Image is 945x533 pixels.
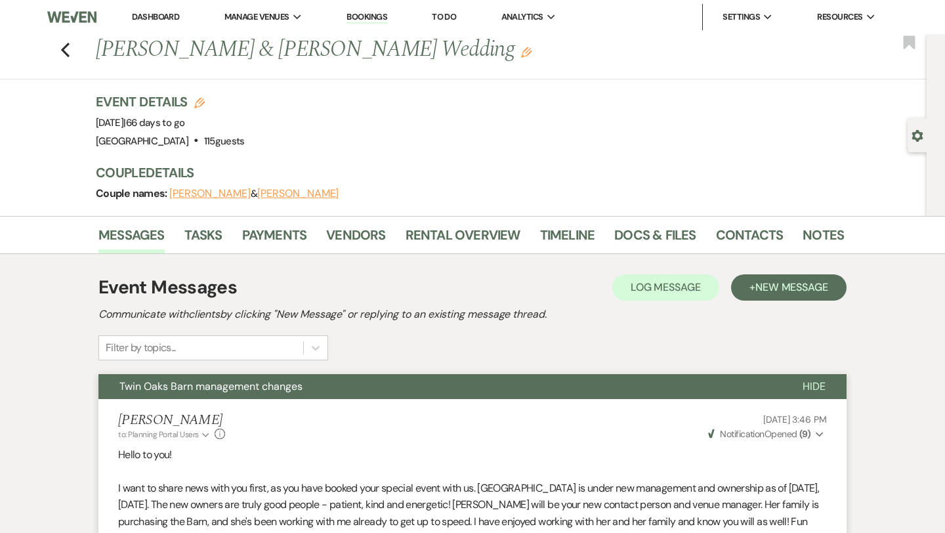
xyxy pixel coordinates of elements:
h5: [PERSON_NAME] [118,412,225,429]
a: Dashboard [132,11,179,22]
a: Notes [803,224,844,253]
span: to: Planning Portal Users [118,429,199,440]
h3: Event Details [96,93,245,111]
span: & [169,187,339,200]
span: 115 guests [204,135,245,148]
span: Manage Venues [224,11,289,24]
a: Payments [242,224,307,253]
button: Open lead details [912,129,923,141]
span: Analytics [501,11,543,24]
span: Hide [803,379,826,393]
a: Vendors [326,224,385,253]
a: Docs & Files [614,224,696,253]
span: New Message [755,280,828,294]
button: [PERSON_NAME] [257,188,339,199]
button: NotificationOpened (9) [706,427,827,441]
h2: Communicate with clients by clicking "New Message" or replying to an existing message thread. [98,307,847,322]
span: Settings [723,11,760,24]
a: Tasks [184,224,222,253]
button: Edit [521,46,532,58]
span: Twin Oaks Barn management changes [119,379,303,393]
img: Weven Logo [47,3,96,31]
a: Messages [98,224,165,253]
h1: Event Messages [98,274,237,301]
a: Rental Overview [406,224,520,253]
span: Couple names: [96,186,169,200]
button: Twin Oaks Barn management changes [98,374,782,399]
p: Hello to you! [118,446,827,463]
button: [PERSON_NAME] [169,188,251,199]
button: Hide [782,374,847,399]
a: To Do [432,11,456,22]
span: [GEOGRAPHIC_DATA] [96,135,188,148]
span: Notification [720,428,764,440]
a: Bookings [346,11,387,24]
span: [DATE] [96,116,184,129]
span: Opened [708,428,810,440]
h1: [PERSON_NAME] & [PERSON_NAME] Wedding [96,34,684,66]
h3: Couple Details [96,163,831,182]
span: Log Message [631,280,701,294]
span: Resources [817,11,862,24]
button: Log Message [612,274,719,301]
span: [DATE] 3:46 PM [763,414,827,425]
a: Contacts [716,224,784,253]
span: 66 days to go [126,116,185,129]
button: +New Message [731,274,847,301]
strong: ( 9 ) [799,428,810,440]
div: Filter by topics... [106,340,176,356]
button: to: Planning Portal Users [118,429,211,440]
a: Timeline [540,224,595,253]
span: | [123,116,184,129]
